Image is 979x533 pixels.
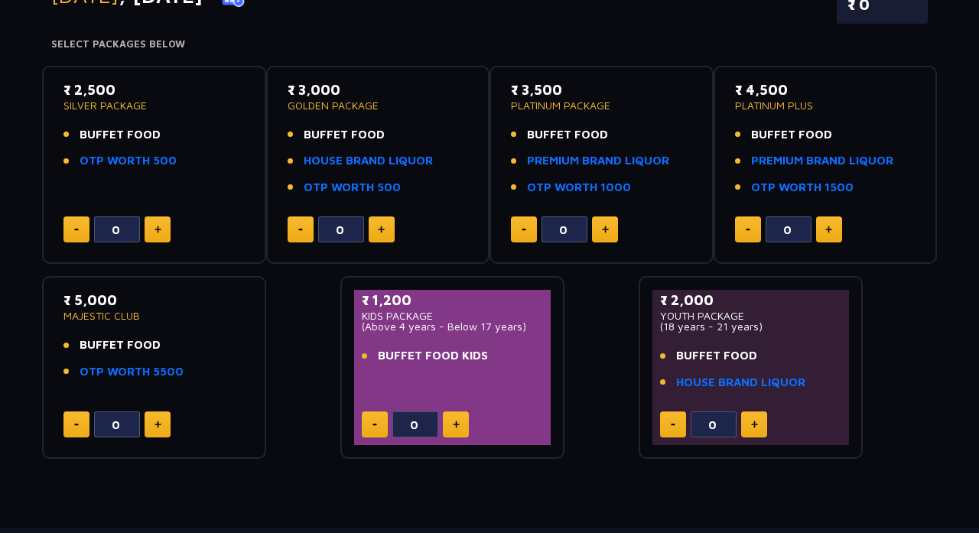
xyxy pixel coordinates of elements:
p: PLATINUM PLUS [735,100,916,111]
span: BUFFET FOOD KIDS [378,347,488,365]
a: OTP WORTH 1500 [751,179,854,197]
span: BUFFET FOOD [527,126,608,144]
a: OTP WORTH 500 [304,179,401,197]
span: BUFFET FOOD [80,336,161,354]
p: ₹ 3,000 [288,80,469,100]
img: plus [825,226,832,233]
p: ₹ 2,000 [660,290,841,310]
span: BUFFET FOOD [80,126,161,144]
h4: Select Packages Below [51,38,928,50]
img: minus [746,229,750,231]
a: PREMIUM BRAND LIQUOR [527,152,669,170]
a: HOUSE BRAND LIQUOR [676,374,805,392]
img: plus [602,226,609,233]
p: ₹ 2,500 [63,80,245,100]
a: OTP WORTH 5500 [80,363,184,381]
p: SILVER PACKAGE [63,100,245,111]
img: minus [74,424,79,426]
p: ₹ 5,000 [63,290,245,310]
img: plus [751,421,758,428]
p: PLATINUM PACKAGE [511,100,692,111]
p: ₹ 1,200 [362,290,543,310]
p: MAJESTIC CLUB [63,310,245,321]
p: ₹ 4,500 [735,80,916,100]
a: OTP WORTH 1000 [527,179,631,197]
img: minus [74,229,79,231]
img: plus [154,421,161,428]
img: minus [522,229,526,231]
a: PREMIUM BRAND LIQUOR [751,152,893,170]
a: HOUSE BRAND LIQUOR [304,152,433,170]
img: plus [453,421,460,428]
img: minus [671,424,675,426]
img: plus [378,226,385,233]
a: OTP WORTH 500 [80,152,177,170]
p: YOUTH PACKAGE [660,310,841,321]
span: BUFFET FOOD [676,347,757,365]
p: (Above 4 years - Below 17 years) [362,321,543,332]
p: KIDS PACKAGE [362,310,543,321]
img: minus [372,424,377,426]
span: BUFFET FOOD [304,126,385,144]
p: (18 years - 21 years) [660,321,841,332]
p: ₹ 3,500 [511,80,692,100]
span: BUFFET FOOD [751,126,832,144]
p: GOLDEN PACKAGE [288,100,469,111]
img: plus [154,226,161,233]
img: minus [298,229,303,231]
